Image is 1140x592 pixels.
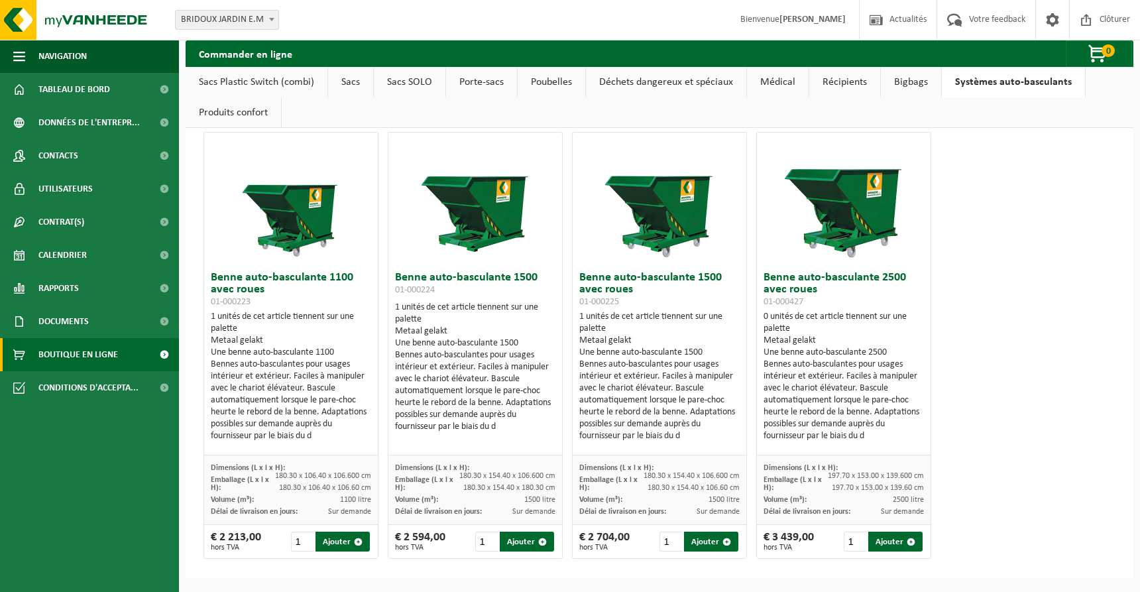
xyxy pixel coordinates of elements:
[579,496,622,504] span: Volume (m³):
[315,532,370,552] button: Ajouter
[659,532,683,552] input: 1
[747,67,809,97] a: Médical
[777,133,910,265] img: 01-000427
[211,544,261,552] span: hors TVA
[211,311,371,442] div: 1 unités de cet article tiennent sur une palette
[38,106,140,139] span: Données de l'entrepr...
[446,67,517,97] a: Porte-sacs
[38,305,89,338] span: Documents
[38,206,84,239] span: Contrat(s)
[211,335,371,347] div: Metaal gelakt
[579,311,740,442] div: 1 unités de cet article tiennent sur une palette
[500,532,554,552] button: Ajouter
[395,508,482,516] span: Délai de livraison en jours:
[38,172,93,206] span: Utilisateurs
[395,464,469,472] span: Dimensions (L x l x H):
[225,133,357,265] img: 01-000223
[832,484,924,492] span: 197.70 x 153.00 x 139.60 cm
[38,73,110,106] span: Tableau de bord
[176,11,278,29] span: BRIDOUX JARDIN E.M
[524,496,555,504] span: 1500 litre
[844,532,867,552] input: 1
[395,302,555,433] div: 1 unités de cet article tiennent sur une palette
[211,347,371,359] div: Une benne auto-basculante 1100
[764,508,850,516] span: Délai de livraison en jours:
[697,508,740,516] span: Sur demande
[395,285,435,295] span: 01-000224
[275,472,371,480] span: 180.30 x 106.40 x 106.600 cm
[1066,40,1132,67] button: 0
[328,508,371,516] span: Sur demande
[38,40,87,73] span: Navigation
[764,272,924,308] h3: Benne auto-basculante 2500 avec roues
[764,496,807,504] span: Volume (m³):
[709,496,740,504] span: 1500 litre
[593,133,726,265] img: 01-000225
[648,484,740,492] span: 180.30 x 154.40 x 106.60 cm
[395,326,555,337] div: Metaal gelakt
[291,532,314,552] input: 1
[395,337,555,349] div: Une benne auto-basculante 1500
[512,508,555,516] span: Sur demande
[395,532,445,552] div: € 2 594,00
[186,40,306,66] h2: Commander en ligne
[395,496,438,504] span: Volume (m³):
[38,139,78,172] span: Contacts
[579,359,740,442] div: Bennes auto-basculantes pour usages intérieur et extérieur. Faciles à manipuler avec le chariot é...
[764,359,924,442] div: Bennes auto-basculantes pour usages intérieur et extérieur. Faciles à manipuler avec le chariot é...
[893,496,924,504] span: 2500 litre
[764,544,814,552] span: hors TVA
[579,508,666,516] span: Délai de livraison en jours:
[579,476,638,492] span: Emballage (L x l x H):
[186,97,281,128] a: Produits confort
[579,347,740,359] div: Une benne auto-basculante 1500
[764,464,838,472] span: Dimensions (L x l x H):
[175,10,279,30] span: BRIDOUX JARDIN E.M
[579,335,740,347] div: Metaal gelakt
[211,496,254,504] span: Volume (m³):
[211,476,269,492] span: Emballage (L x l x H):
[328,67,373,97] a: Sacs
[395,544,445,552] span: hors TVA
[211,508,298,516] span: Délai de livraison en jours:
[38,272,79,305] span: Rapports
[764,347,924,359] div: Une benne auto-basculante 2500
[340,496,371,504] span: 1100 litre
[764,476,822,492] span: Emballage (L x l x H):
[211,359,371,442] div: Bennes auto-basculantes pour usages intérieur et extérieur. Faciles à manipuler avec le chariot é...
[881,508,924,516] span: Sur demande
[211,464,285,472] span: Dimensions (L x l x H):
[374,67,445,97] a: Sacs SOLO
[809,67,880,97] a: Récipients
[779,15,846,25] strong: [PERSON_NAME]
[1102,44,1115,57] span: 0
[684,532,738,552] button: Ajouter
[395,349,555,433] div: Bennes auto-basculantes pour usages intérieur et extérieur. Faciles à manipuler avec le chariot é...
[186,67,327,97] a: Sacs Plastic Switch (combi)
[828,472,924,480] span: 197.70 x 153.00 x 139.600 cm
[38,338,118,371] span: Boutique en ligne
[644,472,740,480] span: 180.30 x 154.40 x 106.600 cm
[881,67,941,97] a: Bigbags
[764,311,924,442] div: 0 unités de cet article tiennent sur une palette
[518,67,585,97] a: Poubelles
[942,67,1085,97] a: Systèmes auto-basculants
[586,67,746,97] a: Déchets dangereux et spéciaux
[211,532,261,552] div: € 2 213,00
[38,239,87,272] span: Calendrier
[868,532,923,552] button: Ajouter
[395,272,555,298] h3: Benne auto-basculante 1500
[579,544,630,552] span: hors TVA
[211,297,251,307] span: 01-000223
[409,133,541,265] img: 01-000224
[279,484,371,492] span: 180.30 x 106.40 x 106.60 cm
[211,272,371,308] h3: Benne auto-basculante 1100 avec roues
[463,484,555,492] span: 180.30 x 154.40 x 180.30 cm
[475,532,498,552] input: 1
[764,532,814,552] div: € 3 439,00
[579,464,654,472] span: Dimensions (L x l x H):
[764,297,803,307] span: 01-000427
[579,272,740,308] h3: Benne auto-basculante 1500 avec roues
[579,532,630,552] div: € 2 704,00
[38,371,139,404] span: Conditions d'accepta...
